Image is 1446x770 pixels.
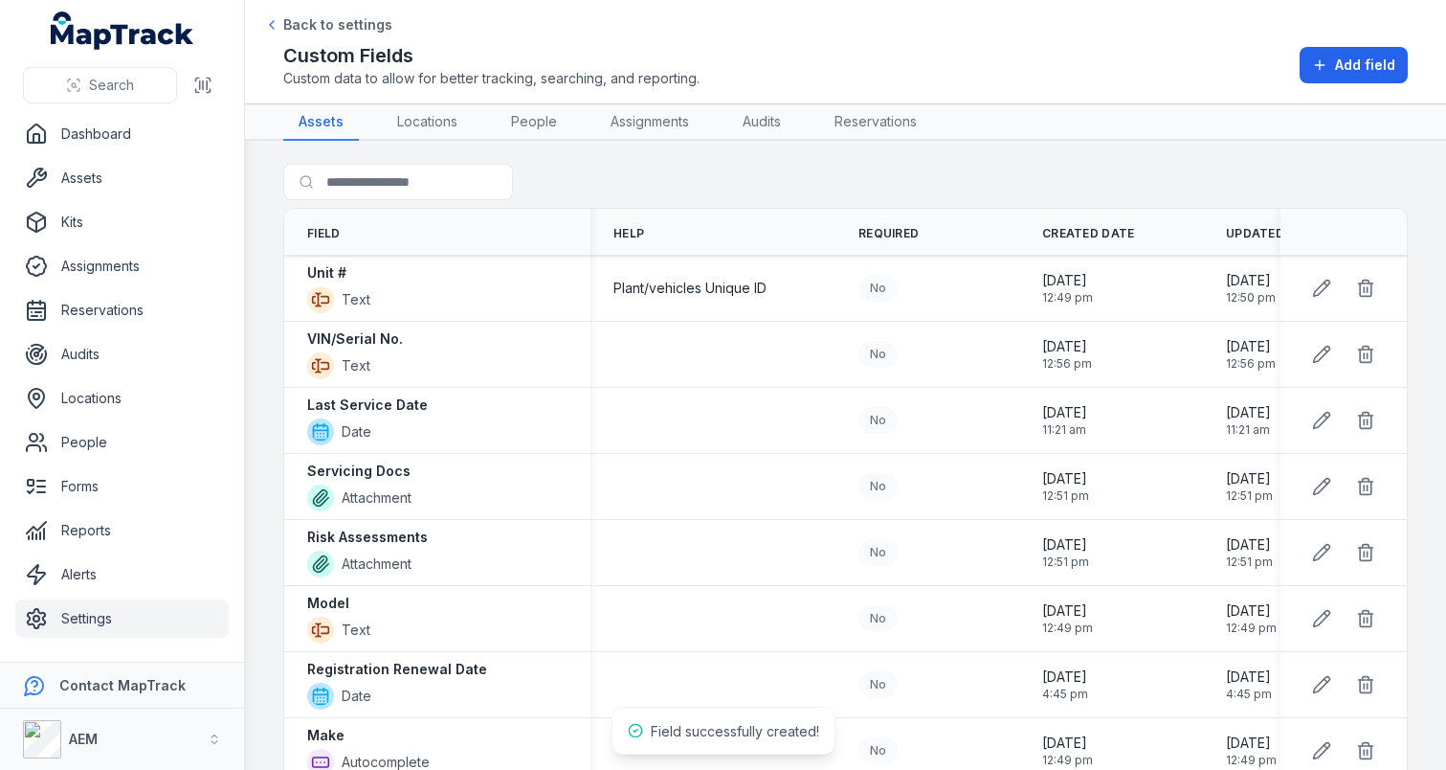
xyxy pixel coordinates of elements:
[307,660,487,679] strong: Registration Renewal Date
[342,555,412,574] span: Attachment
[1042,734,1093,768] time: 04/02/2025, 12:49:03 pm
[1226,734,1277,768] time: 04/02/2025, 12:49:03 pm
[1300,47,1408,83] button: Add field
[15,335,229,374] a: Audits
[858,473,898,500] div: No
[1042,734,1093,753] span: [DATE]
[1042,226,1135,241] span: Created Date
[1042,601,1093,636] time: 04/02/2025, 12:49:10 pm
[496,104,572,141] a: People
[1226,469,1273,488] span: [DATE]
[1226,469,1273,504] time: 04/02/2025, 12:51:18 pm
[51,11,194,50] a: MapTrack
[858,275,898,302] div: No
[613,279,767,298] span: Plant/vehicles Unique ID
[858,341,898,368] div: No
[307,396,428,415] strong: Last Service Date
[858,605,898,632] div: No
[307,726,345,745] strong: Make
[69,731,98,747] strong: AEM
[1226,601,1277,621] span: [DATE]
[15,247,229,285] a: Assignments
[59,677,186,693] strong: Contact MapTrack
[15,291,229,329] a: Reservations
[1042,668,1088,687] span: [DATE]
[1226,601,1277,636] time: 04/02/2025, 12:49:10 pm
[1226,337,1276,372] time: 04/02/2025, 12:56:09 pm
[1226,555,1273,570] span: 12:51 pm
[283,69,700,88] span: Custom data to allow for better tracking, searching, and reporting.
[382,104,473,141] a: Locations
[264,15,392,34] a: Back to settings
[307,594,349,613] strong: Model
[1042,422,1087,438] span: 11:21 am
[1226,226,1321,241] span: Updated Date
[1226,753,1277,768] span: 12:49 pm
[1042,469,1089,504] time: 04/02/2025, 12:51:18 pm
[307,528,428,547] strong: Risk Assessments
[1226,488,1273,504] span: 12:51 pm
[15,159,229,197] a: Assets
[1226,337,1276,356] span: [DATE]
[1042,555,1089,570] span: 12:51 pm
[1042,535,1089,570] time: 04/02/2025, 12:51:24 pm
[1226,271,1276,290] span: [DATE]
[342,687,371,706] span: Date
[15,467,229,506] a: Forms
[89,76,134,95] span: Search
[1226,290,1276,306] span: 12:50 pm
[1226,668,1272,687] span: [DATE]
[1042,290,1093,306] span: 12:49 pm
[1042,356,1092,372] span: 12:56 pm
[15,203,229,241] a: Kits
[858,671,898,698] div: No
[1226,422,1271,438] span: 11:21 am
[1226,687,1272,702] span: 4:45 pm
[1226,403,1271,422] span: [DATE]
[342,422,371,442] span: Date
[1226,535,1273,570] time: 04/02/2025, 12:51:24 pm
[15,115,229,153] a: Dashboard
[15,555,229,594] a: Alerts
[23,67,177,103] button: Search
[1042,403,1087,422] span: [DATE]
[1042,601,1093,621] span: [DATE]
[1226,403,1271,438] time: 07/08/2025, 11:21:29 am
[613,226,644,241] span: Help
[283,15,392,34] span: Back to settings
[15,600,229,638] a: Settings
[595,104,704,141] a: Assignments
[1042,668,1088,702] time: 04/07/2025, 4:45:12 pm
[307,226,341,241] span: Field
[1042,403,1087,438] time: 07/08/2025, 11:21:29 am
[1042,488,1089,504] span: 12:51 pm
[342,621,370,640] span: Text
[1042,271,1093,290] span: [DATE]
[1226,668,1272,702] time: 04/07/2025, 4:45:12 pm
[1226,271,1276,306] time: 04/02/2025, 12:50:00 pm
[1042,753,1093,768] span: 12:49 pm
[858,539,898,566] div: No
[15,511,229,550] a: Reports
[1226,621,1277,636] span: 12:49 pm
[858,737,898,764] div: No
[858,407,898,434] div: No
[858,226,919,241] span: Required
[15,379,229,418] a: Locations
[15,423,229,462] a: People
[1226,535,1273,555] span: [DATE]
[307,263,346,283] strong: Unit #
[342,488,412,508] span: Attachment
[342,290,370,309] span: Text
[307,462,411,481] strong: Servicing Docs
[1042,621,1093,636] span: 12:49 pm
[1226,356,1276,372] span: 12:56 pm
[1335,56,1395,75] span: Add field
[1042,337,1092,372] time: 04/02/2025, 12:56:09 pm
[283,42,700,69] h2: Custom Fields
[1042,469,1089,488] span: [DATE]
[342,356,370,375] span: Text
[1042,535,1089,555] span: [DATE]
[1042,271,1093,306] time: 04/02/2025, 12:49:36 pm
[727,104,796,141] a: Audits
